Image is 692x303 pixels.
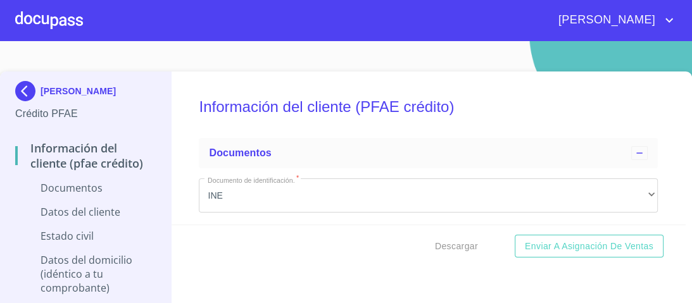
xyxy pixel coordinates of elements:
span: Descargar [435,238,478,254]
p: Datos del domicilio (idéntico a tu comprobante) [15,253,156,295]
p: Información del cliente (PFAE crédito) [15,140,156,171]
h5: Información del cliente (PFAE crédito) [199,81,658,133]
p: Crédito PFAE [15,106,156,121]
p: Datos del cliente [15,205,156,219]
button: account of current user [549,10,677,30]
button: Descargar [430,235,483,258]
div: INE [199,178,658,213]
div: Documentos [199,138,658,168]
button: Enviar a Asignación de Ventas [515,235,664,258]
img: Docupass spot blue [15,81,41,101]
span: Enviar a Asignación de Ventas [525,238,653,254]
span: [PERSON_NAME] [549,10,662,30]
p: Estado Civil [15,229,156,243]
p: [PERSON_NAME] [41,86,116,96]
div: [PERSON_NAME] [15,81,156,106]
span: Documentos [209,147,271,158]
p: Documentos [15,181,156,195]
